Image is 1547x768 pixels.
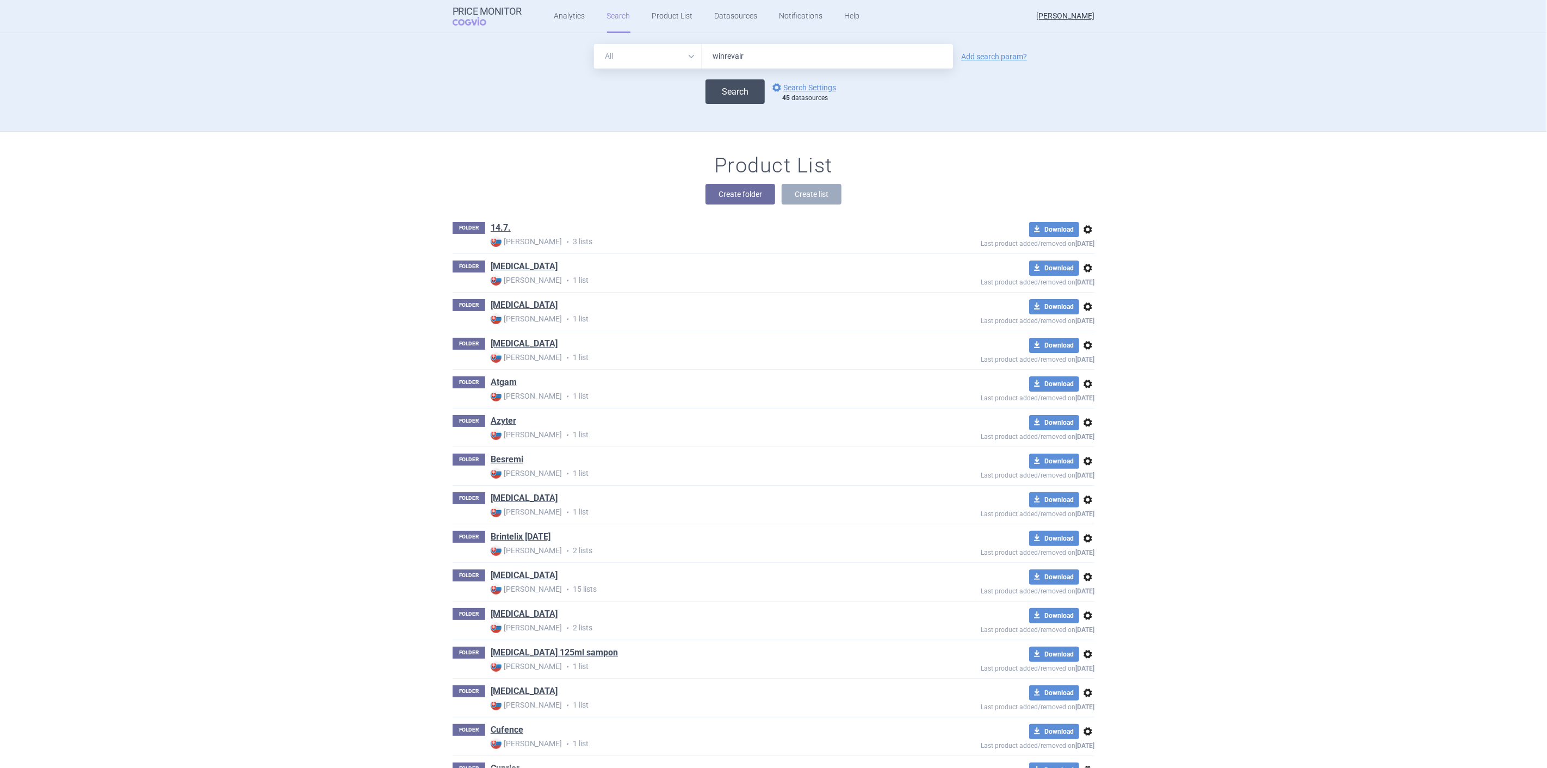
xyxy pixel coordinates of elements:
[453,299,485,311] p: FOLDER
[491,222,511,236] h1: 14.7.
[491,622,902,634] p: 2 lists
[491,468,562,479] strong: [PERSON_NAME]
[491,685,558,697] a: [MEDICAL_DATA]
[1029,261,1079,276] button: Download
[491,647,618,661] h1: Clobex 125ml sampon
[706,184,775,205] button: Create folder
[1029,376,1079,392] button: Download
[1075,317,1094,325] strong: [DATE]
[453,531,485,543] p: FOLDER
[491,352,902,363] p: 1 list
[1075,587,1094,595] strong: [DATE]
[491,506,562,517] strong: [PERSON_NAME]
[453,6,522,17] strong: Price Monitor
[491,429,562,440] strong: [PERSON_NAME]
[1075,240,1094,247] strong: [DATE]
[1029,415,1079,430] button: Download
[491,468,502,479] img: SK
[782,94,790,102] strong: 45
[1029,492,1079,507] button: Download
[453,17,502,26] span: COGVIO
[562,237,573,247] i: •
[491,415,516,429] h1: Azyter
[1029,685,1079,701] button: Download
[453,608,485,620] p: FOLDER
[453,222,485,234] p: FOLDER
[562,430,573,441] i: •
[902,623,1094,634] p: Last product added/removed on
[902,585,1094,595] p: Last product added/removed on
[491,661,902,672] p: 1 list
[902,314,1094,325] p: Last product added/removed on
[453,415,485,427] p: FOLDER
[1029,338,1079,353] button: Download
[562,546,573,556] i: •
[1075,626,1094,634] strong: [DATE]
[1029,647,1079,662] button: Download
[453,261,485,272] p: FOLDER
[491,545,502,556] img: SK
[491,391,902,402] p: 1 list
[491,299,558,311] a: [MEDICAL_DATA]
[782,184,841,205] button: Create list
[491,313,502,324] img: SK
[491,415,516,427] a: Azyter
[491,622,562,633] strong: [PERSON_NAME]
[491,236,902,247] p: 3 lists
[491,699,502,710] img: SK
[1075,703,1094,711] strong: [DATE]
[491,506,902,518] p: 1 list
[491,738,902,750] p: 1 list
[1029,222,1079,237] button: Download
[491,391,562,401] strong: [PERSON_NAME]
[1075,510,1094,518] strong: [DATE]
[1029,608,1079,623] button: Download
[453,647,485,659] p: FOLDER
[453,724,485,736] p: FOLDER
[491,685,558,699] h1: Cosmegen
[491,299,558,313] h1: amphotericin B
[902,701,1094,711] p: Last product added/removed on
[453,685,485,697] p: FOLDER
[782,94,841,103] div: datasources
[491,531,550,545] h1: Brintelix 3.8.2022
[491,391,502,401] img: SK
[491,584,902,595] p: 15 lists
[562,739,573,750] i: •
[562,700,573,711] i: •
[714,153,833,178] h1: Product List
[1075,665,1094,672] strong: [DATE]
[491,429,902,441] p: 1 list
[902,237,1094,247] p: Last product added/removed on
[1075,433,1094,441] strong: [DATE]
[902,469,1094,479] p: Last product added/removed on
[491,608,558,622] h1: Calquence
[902,430,1094,441] p: Last product added/removed on
[562,275,573,286] i: •
[453,338,485,350] p: FOLDER
[491,338,558,350] a: [MEDICAL_DATA]
[491,699,562,710] strong: [PERSON_NAME]
[562,507,573,518] i: •
[1075,278,1094,286] strong: [DATE]
[491,506,502,517] img: SK
[491,699,902,711] p: 1 list
[491,338,558,352] h1: Arcoxia
[491,261,558,272] a: [MEDICAL_DATA]
[491,454,523,468] h1: Besremi
[562,314,573,325] i: •
[961,53,1027,60] a: Add search param?
[491,545,902,556] p: 2 lists
[491,661,562,672] strong: [PERSON_NAME]
[491,492,558,506] h1: Brineura
[491,738,502,749] img: SK
[491,622,502,633] img: SK
[562,661,573,672] i: •
[706,79,765,104] button: Search
[902,662,1094,672] p: Last product added/removed on
[1029,569,1079,585] button: Download
[491,724,523,738] h1: Cufence
[453,6,522,27] a: Price MonitorCOGVIO
[1075,742,1094,750] strong: [DATE]
[491,313,562,324] strong: [PERSON_NAME]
